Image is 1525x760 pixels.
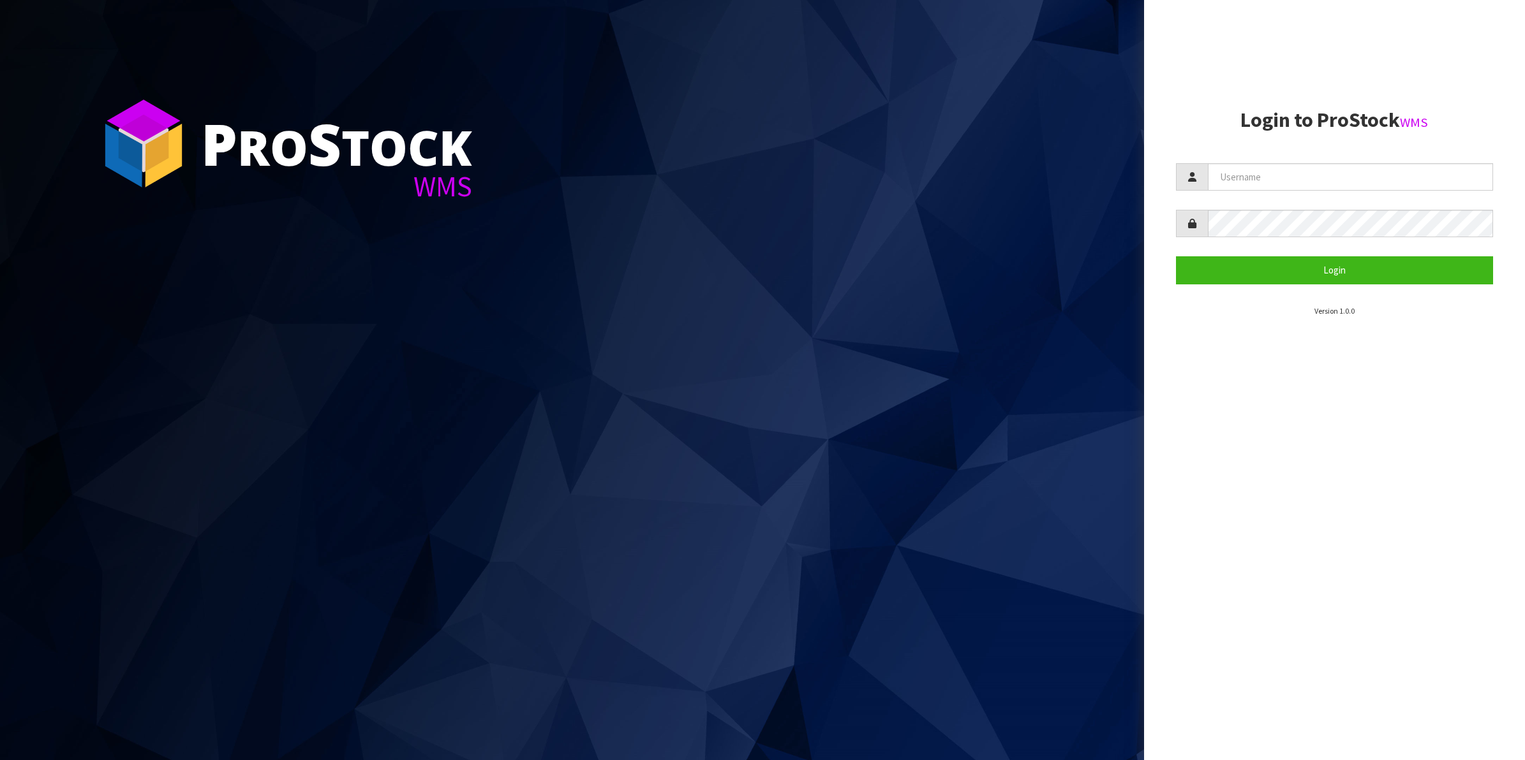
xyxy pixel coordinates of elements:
input: Username [1208,163,1494,191]
button: Login [1176,256,1494,284]
small: Version 1.0.0 [1314,306,1355,316]
span: S [308,105,341,182]
span: P [201,105,237,182]
small: WMS [1400,114,1428,131]
div: ro tock [201,115,472,172]
div: WMS [201,172,472,201]
img: ProStock Cube [96,96,191,191]
h2: Login to ProStock [1176,109,1494,131]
